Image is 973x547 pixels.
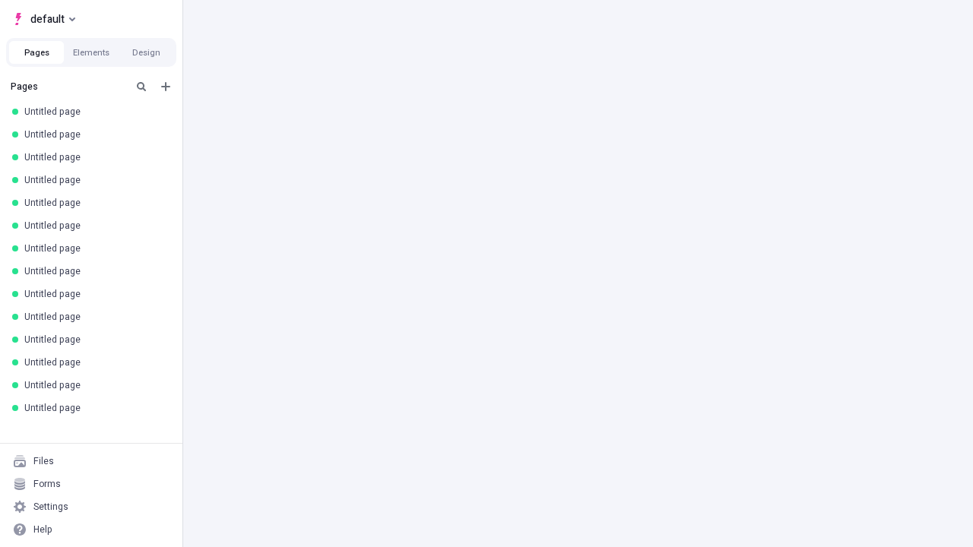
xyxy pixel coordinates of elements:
[24,402,164,414] div: Untitled page
[33,523,52,536] div: Help
[24,174,164,186] div: Untitled page
[33,501,68,513] div: Settings
[24,288,164,300] div: Untitled page
[33,478,61,490] div: Forms
[30,10,65,28] span: default
[24,334,164,346] div: Untitled page
[24,356,164,368] div: Untitled page
[157,77,175,96] button: Add new
[119,41,173,64] button: Design
[24,220,164,232] div: Untitled page
[24,151,164,163] div: Untitled page
[24,311,164,323] div: Untitled page
[9,41,64,64] button: Pages
[24,265,164,277] div: Untitled page
[24,128,164,141] div: Untitled page
[64,41,119,64] button: Elements
[24,106,164,118] div: Untitled page
[24,379,164,391] div: Untitled page
[6,8,81,30] button: Select site
[24,242,164,255] div: Untitled page
[33,455,54,467] div: Files
[11,81,126,93] div: Pages
[24,197,164,209] div: Untitled page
